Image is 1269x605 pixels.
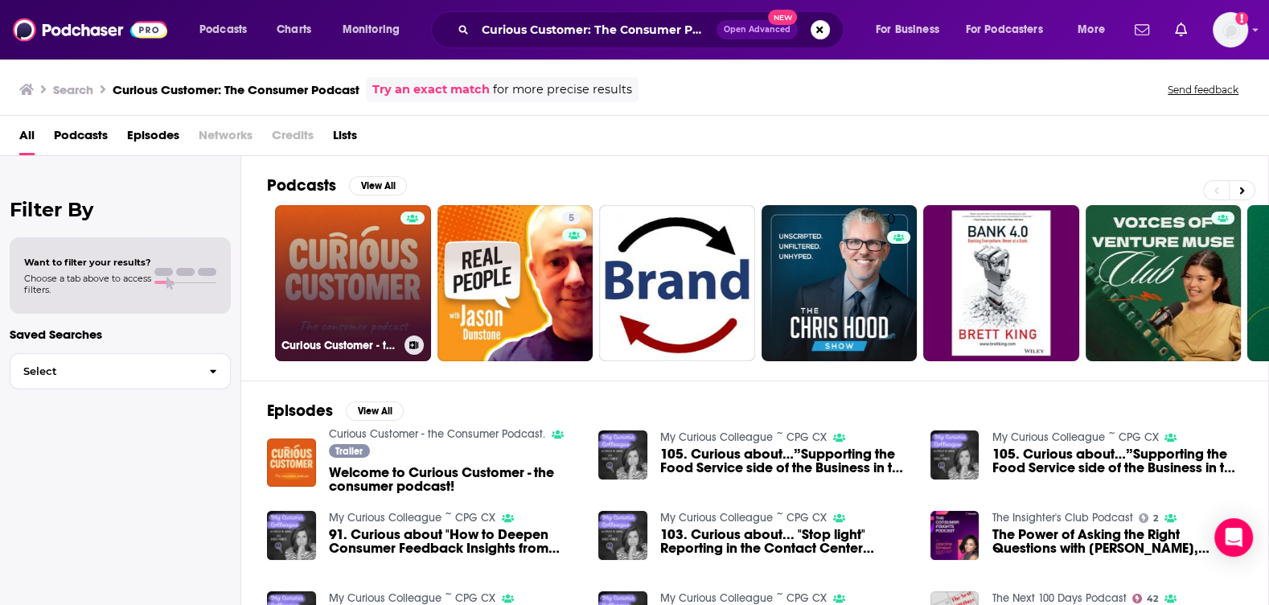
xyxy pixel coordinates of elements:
img: 105. Curious about…”Supporting the Food Service side of the Business in the Contact Center” w/Vic... [598,430,647,479]
a: Charts [266,17,321,43]
a: All [19,122,35,155]
a: My Curious Colleague ~ CPG CX [660,430,827,444]
button: open menu [955,17,1066,43]
a: 105. Curious about…”Supporting the Food Service side of the Business in the Contact Center” w/Vic... [660,447,911,475]
a: EpisodesView All [267,401,404,421]
a: 2 [1139,513,1158,523]
a: Try an exact match [372,80,490,99]
span: 2 [1153,515,1158,522]
span: Choose a tab above to access filters. [24,273,151,295]
a: 42 [1132,594,1158,603]
span: Logged in as TeemsPR [1213,12,1248,47]
span: Open Advanced [724,26,791,34]
span: Want to filter your results? [24,257,151,268]
a: PodcastsView All [267,175,407,195]
span: for more precise results [493,80,632,99]
span: New [768,10,797,25]
img: 103. Curious about... "Stop light" Reporting in the Contact Center w/Chris Drury, Director of Cus... [598,511,647,560]
button: Show profile menu [1213,12,1248,47]
img: The Power of Asking the Right Questions with Jascina Simeon, Global Head of Consumer Insights and... [930,511,979,560]
button: open menu [1066,17,1125,43]
a: The Next 100 Days Podcast [992,591,1126,605]
span: Networks [199,122,253,155]
a: Curious Customer - the Consumer Podcast. [275,205,431,361]
div: Open Intercom Messenger [1214,518,1253,557]
a: 103. Curious about... "Stop light" Reporting in the Contact Center w/Chris Drury, Director of Cus... [660,528,911,555]
div: 0 [887,212,911,355]
input: Search podcasts, credits, & more... [475,17,717,43]
span: The Power of Asking the Right Questions with [PERSON_NAME], Global Head of Consumer Insights and ... [992,528,1242,555]
button: View All [346,401,404,421]
a: Podcasts [54,122,108,155]
span: Charts [277,19,311,41]
img: User Profile [1213,12,1248,47]
a: Show notifications dropdown [1128,16,1156,43]
h2: Podcasts [267,175,336,195]
h2: Filter By [10,198,231,221]
a: 5 [437,205,593,361]
div: Search podcasts, credits, & more... [446,11,859,48]
span: Trailer [335,447,363,456]
img: 91. Curious about "How to Deepen Consumer Feedback Insights from Ratings & Review to Optimize Pro... [267,511,316,560]
a: Curious Customer - the Consumer Podcast. [329,427,545,441]
a: 105. Curious about…”Supporting the Food Service side of the Business in the Contact Center” w/Vic... [992,447,1242,475]
a: Show notifications dropdown [1168,16,1193,43]
a: 0 [762,205,918,361]
h3: Search [53,82,93,97]
a: My Curious Colleague ~ CPG CX [660,511,827,525]
button: open menu [864,17,959,43]
span: 105. Curious about…”Supporting the Food Service side of the Business in the Contact Center” w/[PE... [992,447,1242,475]
button: Select [10,353,231,389]
h3: Curious Customer: The Consumer Podcast [113,82,359,97]
span: For Podcasters [966,19,1043,41]
a: Welcome to Curious Customer - the consumer podcast! [329,466,580,493]
button: View All [349,176,407,195]
button: Send feedback [1163,83,1243,97]
button: open menu [188,17,268,43]
a: 5 [562,212,581,224]
h2: Episodes [267,401,333,421]
a: 91. Curious about "How to Deepen Consumer Feedback Insights from Ratings & Review to Optimize Pro... [329,528,580,555]
img: 105. Curious about…”Supporting the Food Service side of the Business in the Contact Center” w/Vic... [930,430,979,479]
span: Monitoring [343,19,400,41]
p: Saved Searches [10,327,231,342]
a: Lists [333,122,357,155]
img: Welcome to Curious Customer - the consumer podcast! [267,438,316,488]
span: Select [10,366,196,377]
a: My Curious Colleague ~ CPG CX [329,591,495,605]
a: My Curious Colleague ~ CPG CX [329,511,495,525]
a: My Curious Colleague ~ CPG CX [992,430,1158,444]
span: 42 [1147,595,1158,603]
a: Episodes [127,122,179,155]
span: More [1078,19,1105,41]
span: For Business [876,19,939,41]
a: My Curious Colleague ~ CPG CX [660,591,827,605]
svg: Add a profile image [1235,12,1248,25]
h3: Curious Customer - the Consumer Podcast. [281,339,398,352]
span: Credits [272,122,314,155]
button: Open AdvancedNew [717,20,798,39]
button: open menu [331,17,421,43]
a: The Insighter's Club Podcast [992,511,1132,525]
img: Podchaser - Follow, Share and Rate Podcasts [13,14,167,45]
span: 103. Curious about... "Stop light" Reporting in the Contact Center w/[PERSON_NAME], Director of C... [660,528,911,555]
span: 5 [569,211,574,227]
span: Podcasts [199,19,247,41]
span: 105. Curious about…”Supporting the Food Service side of the Business in the Contact Center” w/[PE... [660,447,911,475]
a: The Power of Asking the Right Questions with Jascina Simeon, Global Head of Consumer Insights and... [992,528,1242,555]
